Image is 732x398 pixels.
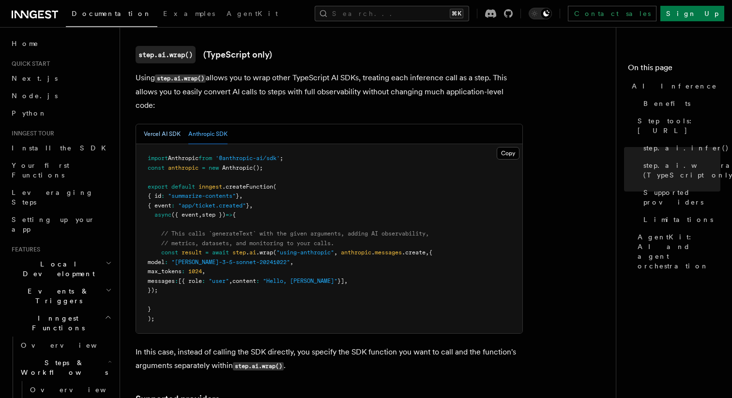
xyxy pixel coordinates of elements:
span: ({ event [171,211,198,218]
span: from [198,155,212,162]
span: const [161,249,178,256]
span: ); [148,315,154,322]
span: "user" [209,278,229,284]
a: Examples [157,3,221,26]
span: } [246,202,249,209]
span: new [209,164,219,171]
a: AgentKit: AI and agent orchestration [634,228,720,275]
span: Limitations [643,215,713,224]
span: : [256,278,259,284]
span: (); [253,164,263,171]
span: Examples [163,10,215,17]
span: Benefits [643,99,690,108]
span: Quick start [8,60,50,68]
span: Python [12,109,47,117]
button: Copy [497,147,519,160]
span: => [226,211,232,218]
a: Limitations [640,211,720,228]
h4: On this page [628,62,720,77]
a: AgentKit [221,3,284,26]
span: result [182,249,202,256]
kbd: ⌘K [450,9,463,18]
span: Inngest Functions [8,313,105,333]
span: { [429,249,432,256]
span: Home [12,39,39,48]
span: import [148,155,168,162]
a: Overview [17,337,114,354]
span: : [202,278,205,284]
span: content [232,278,256,284]
span: async [154,211,171,218]
span: AgentKit: AI and agent orchestration [638,232,720,271]
span: = [205,249,209,256]
span: AgentKit [227,10,278,17]
a: step.ai.wrap() (TypeScript only) [640,157,720,184]
span: Events & Triggers [8,286,106,306]
span: const [148,164,165,171]
span: }] [337,278,344,284]
a: Documentation [66,3,157,27]
span: , [344,278,348,284]
span: : [171,202,175,209]
span: : [165,259,168,265]
span: AI Inference [632,81,717,91]
span: , [202,268,205,275]
span: '@anthropic-ai/sdk' [215,155,280,162]
span: Anthropic [168,155,198,162]
button: Anthropic SDK [188,124,228,144]
span: [{ role [178,278,202,284]
span: .create [402,249,426,256]
span: . [246,249,249,256]
span: Documentation [72,10,152,17]
span: } [236,192,239,199]
span: Local Development [8,259,106,279]
span: } [148,306,151,312]
span: anthropic [168,164,198,171]
span: 1024 [188,268,202,275]
a: AI Inference [628,77,720,95]
span: , [229,278,232,284]
span: messages [148,278,175,284]
span: // metrics, datasets, and monitoring to your calls. [161,240,334,247]
a: Node.js [8,87,114,104]
a: Sign Up [660,6,724,21]
span: { event [148,202,171,209]
span: "app/ticket.created" [178,202,246,209]
span: { [232,211,236,218]
span: Next.js [12,74,58,82]
a: step.ai.wrap()(TypeScript only) [136,46,272,63]
span: // This calls `generateText` with the given arguments, adding AI observability, [161,230,429,237]
span: anthropic [341,249,371,256]
span: Leveraging Steps [12,189,93,206]
span: , [249,202,253,209]
a: Python [8,104,114,122]
span: ( [273,249,276,256]
span: Supported providers [643,188,720,207]
span: ( [273,183,276,190]
span: . [371,249,375,256]
span: inngest [198,183,222,190]
span: Overview [21,341,121,349]
code: step.ai.wrap() [155,74,206,83]
a: Your first Functions [8,157,114,184]
a: Supported providers [640,184,720,211]
code: step.ai.wrap() [233,362,284,370]
span: step }) [202,211,226,218]
a: Contact sales [568,6,656,21]
span: await [212,249,229,256]
span: , [426,249,429,256]
button: Events & Triggers [8,282,114,310]
button: Steps & Workflows [17,354,114,381]
span: ai [249,249,256,256]
code: step.ai.wrap() [136,46,196,63]
span: max_tokens [148,268,182,275]
p: In this case, instead of calling the SDK directly, you specify the SDK function you want to call ... [136,345,523,373]
span: , [198,211,202,218]
p: Using allows you to wrap other TypeScript AI SDKs, treating each inference call as a step. This a... [136,71,523,112]
span: ; [280,155,283,162]
span: { id [148,192,161,199]
span: "summarize-contents" [168,192,236,199]
span: "[PERSON_NAME]-3-5-sonnet-20241022" [171,259,290,265]
span: Node.js [12,92,58,100]
a: Leveraging Steps [8,184,114,211]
